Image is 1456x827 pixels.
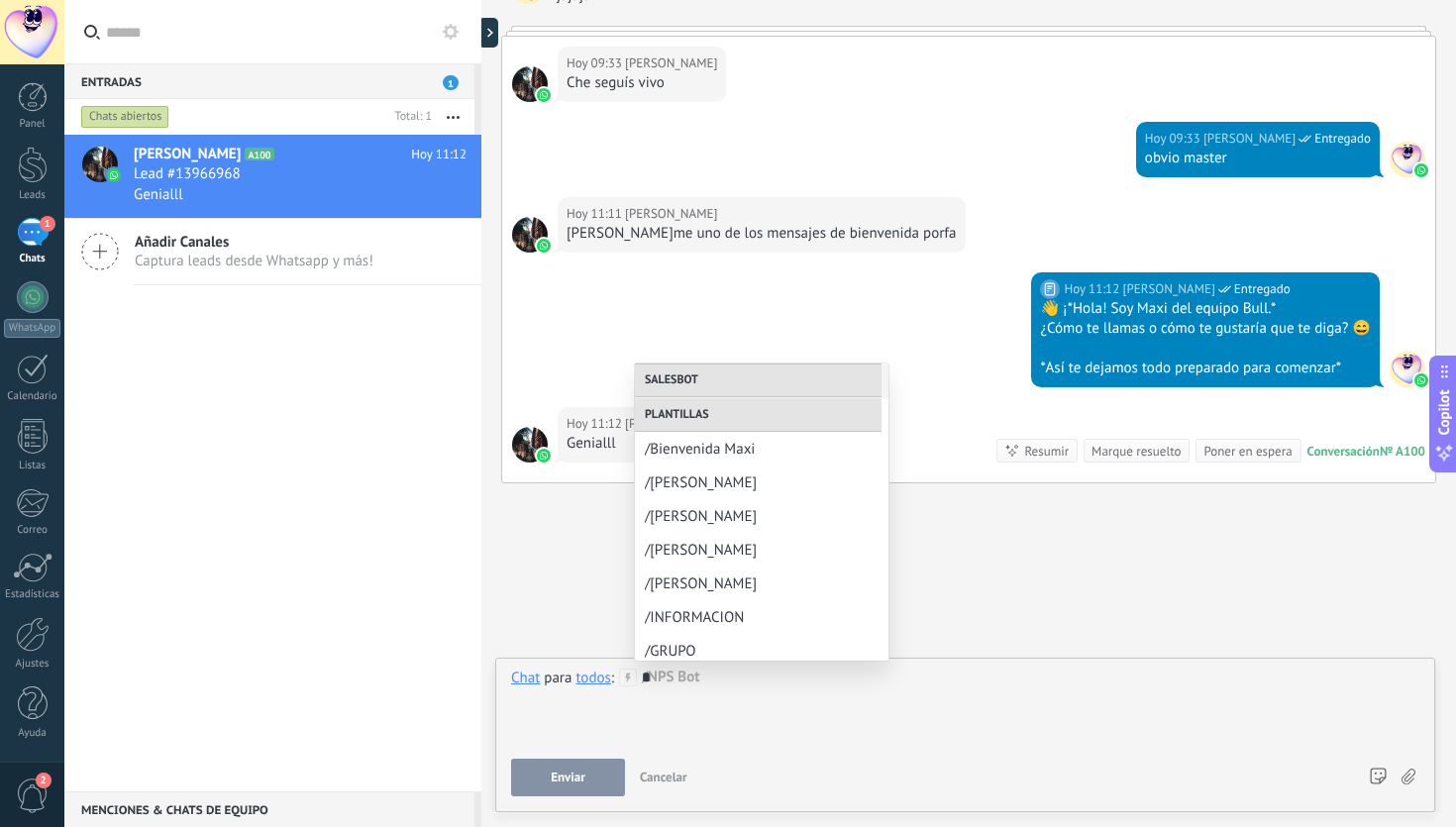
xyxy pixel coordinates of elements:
[135,233,373,252] span: Añadir Canales
[645,507,879,526] span: /[PERSON_NAME]
[1145,149,1371,168] div: obvio master
[645,440,879,459] span: /Bienvenida Maxi
[443,75,459,90] span: 1
[537,88,551,102] img: waba.svg
[4,727,61,740] div: Ayuda
[245,148,273,160] span: A100
[1203,129,1296,149] span: Amir Sharif Rophail (Oficina de Venta)
[36,773,52,788] span: 2
[134,185,183,204] span: Genialll
[567,434,717,454] div: Genialll
[645,574,879,593] span: /[PERSON_NAME]
[4,319,60,338] div: WhatsApp
[1414,373,1428,387] img: waba.svg
[1024,442,1069,461] div: Resumir
[40,216,55,232] span: 1
[1307,443,1380,460] div: Conversación
[1040,359,1371,378] div: *Así te dejamos todo preparado para comenzar*
[411,145,467,164] span: Hoy 11:12
[1123,279,1215,299] span: Amir Sharif Rophail (Oficina de Venta)
[1414,163,1428,177] img: waba.svg
[4,460,61,472] div: Listas
[1203,442,1292,461] div: Poner en espera
[625,204,717,224] span: Amir Rophail
[575,669,610,686] div: todos
[134,145,241,164] span: [PERSON_NAME]
[635,398,882,432] div: Plantillas
[640,769,687,785] span: Cancelar
[645,608,879,627] span: /INFORMACION
[134,164,241,184] span: Lead #13966968
[1390,352,1425,387] span: Amir Sharif Rophail
[567,224,957,244] div: [PERSON_NAME]me uno de los mensajes de bienvenida porfa
[632,759,695,796] button: Cancelar
[1234,279,1291,299] span: Entregado
[81,105,169,129] div: Chats abiertos
[1434,389,1454,435] span: Copilot
[1390,142,1425,177] span: Amir Sharif Rophail
[635,363,882,397] div: Salesbot
[135,252,373,270] span: Captura leads desde Whatsapp y más!
[537,449,551,463] img: waba.svg
[387,107,432,127] div: Total: 1
[64,791,474,827] div: Menciones & Chats de equipo
[4,118,61,131] div: Panel
[645,642,879,661] span: /GRUPO
[1145,129,1203,149] div: Hoy 09:33
[512,217,548,253] span: Amir Rophail
[4,588,61,601] div: Estadísticas
[625,53,717,73] span: Amir Rophail
[432,99,474,135] button: Más
[4,189,61,202] div: Leads
[478,18,498,48] div: Mostrar
[544,669,572,688] span: para
[64,135,481,218] a: avataricon[PERSON_NAME]A100Hoy 11:12Lead #13966968Genialll
[551,771,585,784] span: Enviar
[4,253,61,265] div: Chats
[611,669,614,688] span: :
[567,53,625,73] div: Hoy 09:33
[1092,442,1181,461] div: Marque resuelto
[567,204,625,224] div: Hoy 11:11
[512,66,548,102] span: Amir Rophail
[1064,279,1122,299] div: Hoy 11:12
[64,63,474,99] div: Entradas
[4,658,61,671] div: Ajustes
[4,390,61,403] div: Calendario
[512,427,548,463] span: Amir Rophail
[625,414,717,434] span: Amir Rophail
[567,414,625,434] div: Hoy 11:12
[107,168,121,182] img: icon
[1040,299,1371,319] div: 👋 ¡*Hola! Soy Maxi del equipo Bull.*
[567,73,717,93] div: Che seguís vivo
[1380,443,1425,460] div: № A100
[645,541,879,560] span: /[PERSON_NAME]
[537,239,551,253] img: waba.svg
[1314,129,1371,149] span: Entregado
[4,524,61,537] div: Correo
[511,759,625,796] button: Enviar
[1040,319,1371,339] div: ¿Cómo te llamas o cómo te gustaría que te diga? 😄
[645,473,879,492] span: /[PERSON_NAME]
